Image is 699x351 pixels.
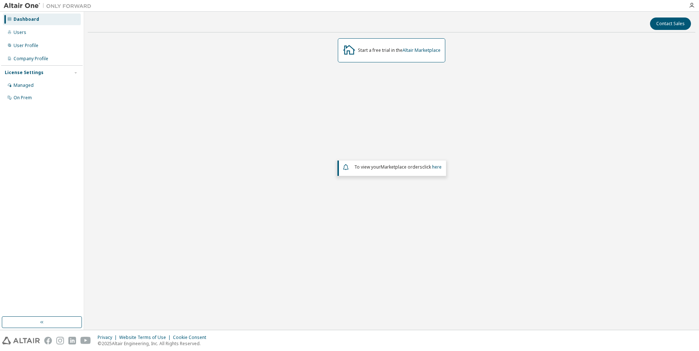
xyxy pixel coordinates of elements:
[4,2,95,9] img: Altair One
[119,335,173,340] div: Website Terms of Use
[14,16,39,22] div: Dashboard
[432,164,442,170] a: here
[14,95,32,101] div: On Prem
[98,340,211,347] p: © 2025 Altair Engineering, Inc. All Rights Reserved.
[80,337,91,344] img: youtube.svg
[14,43,38,49] div: User Profile
[5,70,44,76] div: License Settings
[14,30,26,35] div: Users
[354,164,442,170] span: To view your click
[56,337,64,344] img: instagram.svg
[44,337,52,344] img: facebook.svg
[2,337,40,344] img: altair_logo.svg
[173,335,211,340] div: Cookie Consent
[403,47,441,53] a: Altair Marketplace
[650,18,691,30] button: Contact Sales
[14,82,34,88] div: Managed
[68,337,76,344] img: linkedin.svg
[14,56,48,62] div: Company Profile
[98,335,119,340] div: Privacy
[358,47,441,53] div: Start a free trial in the
[381,164,422,170] em: Marketplace orders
